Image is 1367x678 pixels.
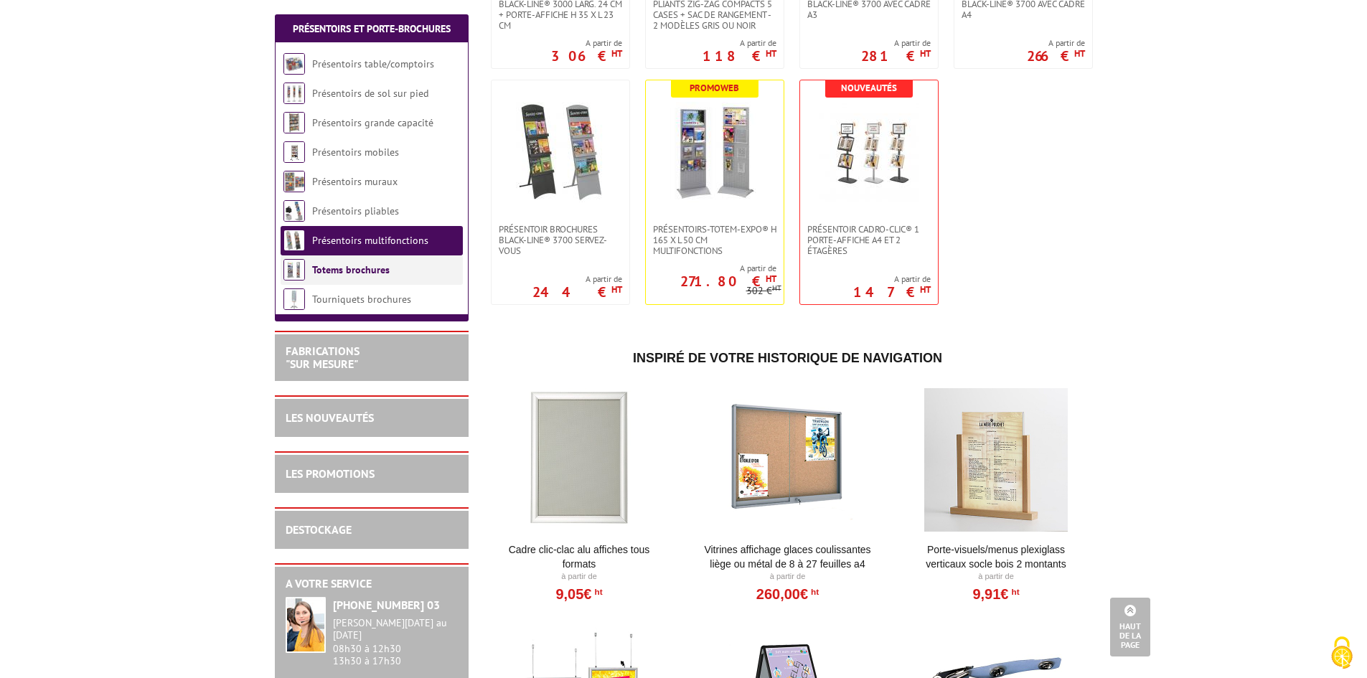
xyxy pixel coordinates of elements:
[499,224,622,256] span: Présentoir brochures Black-Line® 3700 Servez-vous
[819,102,919,202] img: Présentoir Cadro-Clic® 1 porte-affiche A4 et 2 étagères
[633,351,942,365] span: Inspiré de votre historique de navigation
[1027,52,1085,60] p: 266 €
[703,52,776,60] p: 118 €
[653,224,776,256] span: Présentoirs-Totem-Expo® H 165 x L 50 cm multifonctions
[532,273,622,285] span: A partir de
[283,200,305,222] img: Présentoirs pliables
[920,47,931,60] sup: HT
[1317,629,1367,678] button: Cookies (fenêtre modale)
[766,273,776,285] sup: HT
[551,37,622,49] span: A partir de
[312,116,433,129] a: Présentoirs grande capacité
[646,263,776,274] span: A partir de
[808,587,819,597] sup: HT
[861,37,931,49] span: A partir de
[532,288,622,296] p: 244 €
[703,37,776,49] span: A partir de
[853,273,931,285] span: A partir de
[283,288,305,310] img: Tourniquets brochures
[646,224,784,256] a: Présentoirs-Totem-Expo® H 165 x L 50 cm multifonctions
[1324,635,1360,671] img: Cookies (fenêtre modale)
[293,22,451,35] a: Présentoirs et Porte-brochures
[283,53,305,75] img: Présentoirs table/comptoirs
[283,259,305,281] img: Totems brochures
[841,82,897,94] b: Nouveautés
[312,263,390,276] a: Totems brochures
[861,52,931,60] p: 281 €
[908,571,1085,583] p: À partir de
[312,234,428,247] a: Présentoirs multifonctions
[312,204,399,217] a: Présentoirs pliables
[286,597,326,653] img: widget-service.jpg
[920,283,931,296] sup: HT
[312,146,399,159] a: Présentoirs mobiles
[312,175,398,188] a: Présentoirs muraux
[491,542,668,571] a: Cadre Clic-Clac Alu affiches tous formats
[699,542,876,571] a: Vitrines affichage glaces coulissantes liège ou métal de 8 à 27 feuilles A4
[972,590,1019,598] a: 9,91€HT
[283,141,305,163] img: Présentoirs mobiles
[699,571,876,583] p: À partir de
[286,578,458,590] h2: A votre service
[746,286,781,296] p: 302 €
[283,230,305,251] img: Présentoirs multifonctions
[510,102,611,202] img: Présentoir brochures Black-Line® 3700 Servez-vous
[492,224,629,256] a: Présentoir brochures Black-Line® 3700 Servez-vous
[333,617,458,667] div: 08h30 à 12h30 13h30 à 17h30
[853,288,931,296] p: 147 €
[286,522,352,537] a: DESTOCKAGE
[766,47,776,60] sup: HT
[286,344,360,371] a: FABRICATIONS"Sur Mesure"
[756,590,819,598] a: 260,00€HT
[312,293,411,306] a: Tourniquets brochures
[283,83,305,104] img: Présentoirs de sol sur pied
[680,277,776,286] p: 271.80 €
[333,617,458,641] div: [PERSON_NAME][DATE] au [DATE]
[611,47,622,60] sup: HT
[283,171,305,192] img: Présentoirs muraux
[611,283,622,296] sup: HT
[1008,587,1019,597] sup: HT
[690,82,739,94] b: Promoweb
[664,102,765,202] img: Présentoirs-Totem-Expo® H 165 x L 50 cm multifonctions
[333,598,440,612] strong: [PHONE_NUMBER] 03
[591,587,602,597] sup: HT
[1074,47,1085,60] sup: HT
[286,466,375,481] a: LES PROMOTIONS
[1027,37,1085,49] span: A partir de
[312,57,434,70] a: Présentoirs table/comptoirs
[908,542,1085,571] a: Porte-Visuels/Menus Plexiglass Verticaux Socle Bois 2 Montants
[1110,598,1150,656] a: Haut de la page
[555,590,602,598] a: 9,05€HT
[312,87,428,100] a: Présentoirs de sol sur pied
[800,224,938,256] a: Présentoir Cadro-Clic® 1 porte-affiche A4 et 2 étagères
[283,112,305,133] img: Présentoirs grande capacité
[286,410,374,425] a: LES NOUVEAUTÉS
[807,224,931,256] span: Présentoir Cadro-Clic® 1 porte-affiche A4 et 2 étagères
[551,52,622,60] p: 306 €
[491,571,668,583] p: À partir de
[772,283,781,293] sup: HT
